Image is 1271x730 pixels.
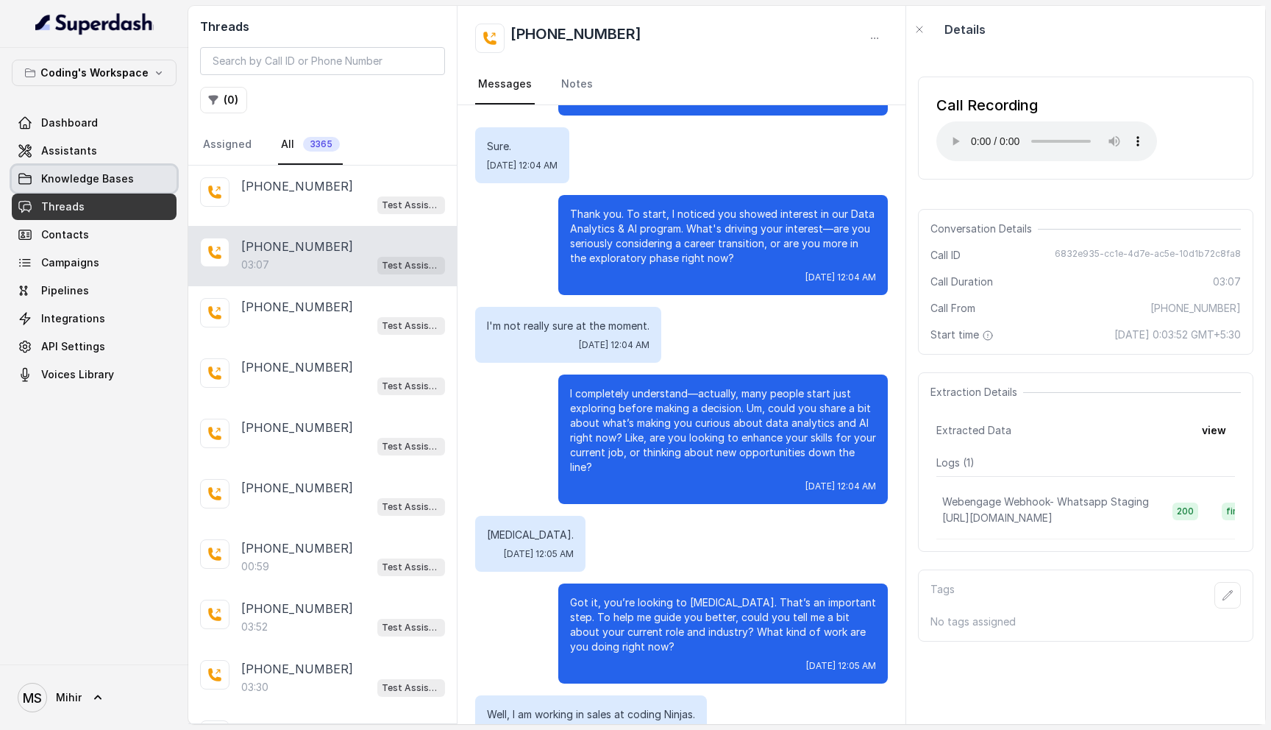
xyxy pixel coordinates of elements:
[41,227,89,242] span: Contacts
[41,311,105,326] span: Integrations
[241,258,269,272] p: 03:07
[41,143,97,158] span: Assistants
[40,64,149,82] p: Coding's Workspace
[382,681,441,695] p: Test Assistant-3
[487,319,649,333] p: I'm not really sure at the moment.
[200,125,445,165] nav: Tabs
[56,690,82,705] span: Mihir
[805,272,876,283] span: [DATE] 12:04 AM
[570,595,876,654] p: Got it, you’re looking to [MEDICAL_DATA]. That’s an important step. To help me guide you better, ...
[35,12,154,35] img: light.svg
[942,511,1053,524] span: [URL][DOMAIN_NAME]
[1150,301,1241,316] span: [PHONE_NUMBER]
[930,582,955,609] p: Tags
[200,125,254,165] a: Assigned
[805,481,876,492] span: [DATE] 12:04 AM
[241,298,353,316] p: [PHONE_NUMBER]
[382,500,441,514] p: Test Assistant-3
[200,47,445,75] input: Search by Call ID or Phone Number
[12,222,177,248] a: Contacts
[487,528,574,542] p: [MEDICAL_DATA].
[570,207,876,266] p: Thank you. To start, I noticed you showed interest in our Data Analytics & AI program. What's dri...
[382,560,441,575] p: Test Assistant-3
[936,95,1157,116] div: Call Recording
[303,137,340,152] span: 3365
[936,423,1011,438] span: Extracted Data
[12,249,177,276] a: Campaigns
[1222,503,1266,520] span: finished
[241,559,269,574] p: 00:59
[558,65,596,104] a: Notes
[12,166,177,192] a: Knowledge Bases
[944,21,986,38] p: Details
[930,327,997,342] span: Start time
[12,361,177,388] a: Voices Library
[936,121,1157,161] audio: Your browser does not support the audio element.
[241,238,353,255] p: [PHONE_NUMBER]
[806,660,876,672] span: [DATE] 12:05 AM
[41,116,98,130] span: Dashboard
[382,258,441,273] p: Test Assistant- 2
[930,274,993,289] span: Call Duration
[200,18,445,35] h2: Threads
[930,248,961,263] span: Call ID
[241,660,353,678] p: [PHONE_NUMBER]
[241,539,353,557] p: [PHONE_NUMBER]
[382,198,441,213] p: Test Assistant-3
[1114,327,1241,342] span: [DATE] 0:03:52 GMT+5:30
[1193,417,1235,444] button: view
[930,614,1241,629] p: No tags assigned
[504,548,574,560] span: [DATE] 12:05 AM
[382,620,441,635] p: Test Assistant-3
[487,160,558,171] span: [DATE] 12:04 AM
[12,677,177,718] a: Mihir
[475,65,535,104] a: Messages
[12,333,177,360] a: API Settings
[241,419,353,436] p: [PHONE_NUMBER]
[12,194,177,220] a: Threads
[12,138,177,164] a: Assistants
[570,386,876,475] p: I completely understand—actually, many people start just exploring before making a decision. Um, ...
[510,24,641,53] h2: [PHONE_NUMBER]
[12,60,177,86] button: Coding's Workspace
[930,222,1038,236] span: Conversation Details
[241,600,353,617] p: [PHONE_NUMBER]
[241,177,353,195] p: [PHONE_NUMBER]
[487,707,695,722] p: Well, I am working in sales at coding Ninjas.
[41,339,105,354] span: API Settings
[241,680,268,695] p: 03:30
[41,283,89,298] span: Pipelines
[1172,503,1198,520] span: 200
[579,339,649,351] span: [DATE] 12:04 AM
[23,690,42,706] text: MS
[930,385,1023,400] span: Extraction Details
[382,319,441,333] p: Test Assistant-3
[41,171,134,186] span: Knowledge Bases
[1055,248,1241,263] span: 6832e935-cc1e-4d7e-ac5e-10d1b72c8fa8
[41,367,114,382] span: Voices Library
[12,277,177,304] a: Pipelines
[930,301,975,316] span: Call From
[241,358,353,376] p: [PHONE_NUMBER]
[382,379,441,394] p: Test Assistant-3
[487,139,558,154] p: Sure.
[241,620,268,634] p: 03:52
[942,495,1149,509] p: Webengage Webhook- Whatsapp Staging
[475,65,888,104] nav: Tabs
[1213,274,1241,289] span: 03:07
[936,456,1235,470] p: Logs ( 1 )
[12,110,177,136] a: Dashboard
[382,439,441,454] p: Test Assistant-3
[41,255,99,270] span: Campaigns
[278,125,343,165] a: All3365
[41,199,85,214] span: Threads
[241,479,353,497] p: [PHONE_NUMBER]
[12,305,177,332] a: Integrations
[200,87,247,113] button: (0)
